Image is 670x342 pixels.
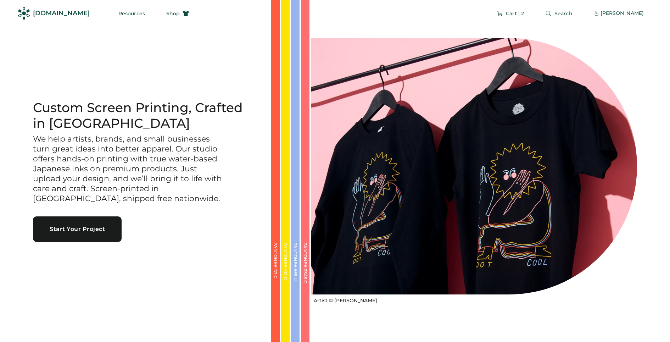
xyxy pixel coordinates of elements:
[158,6,197,21] button: Shop
[110,6,153,21] button: Resources
[636,310,667,341] iframe: Front Chat
[506,11,524,16] span: Cart | 2
[33,100,254,131] h1: Custom Screen Printing, Crafted in [GEOGRAPHIC_DATA]
[303,242,307,313] div: PANTONE® 2345 C
[18,7,30,20] img: Rendered Logo - Screens
[273,242,278,313] div: PANTONE® 171 C
[33,9,90,18] div: [DOMAIN_NAME]
[166,11,180,16] span: Shop
[537,6,581,21] button: Search
[488,6,532,21] button: Cart | 2
[314,297,377,304] div: Artist © [PERSON_NAME]
[33,216,122,242] button: Start Your Project
[311,294,377,304] a: Artist © [PERSON_NAME]
[33,134,224,204] h3: We help artists, brands, and small businesses turn great ideas into better apparel. Our studio of...
[293,242,297,313] div: PANTONE® 659 U
[554,11,573,16] span: Search
[283,242,287,313] div: PANTONE® 102 C
[601,10,644,17] div: [PERSON_NAME]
